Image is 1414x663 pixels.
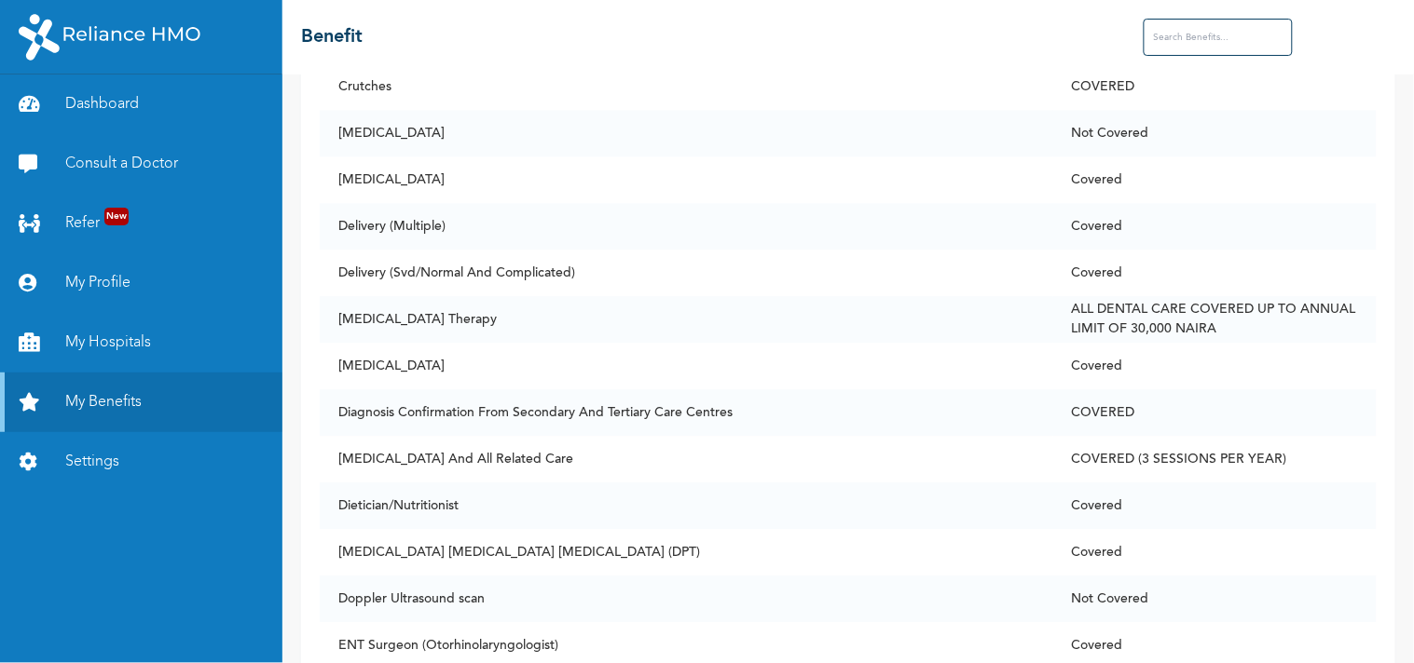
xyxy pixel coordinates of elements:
[1053,529,1377,575] td: Covered
[320,110,1052,156] td: [MEDICAL_DATA]
[320,343,1052,389] td: [MEDICAL_DATA]
[1053,436,1377,482] td: COVERED (3 SESSIONS PER YEAR)
[1053,575,1377,622] td: Not Covered
[1053,63,1377,110] td: COVERED
[320,296,1052,343] td: [MEDICAL_DATA] Therapy
[320,482,1052,529] td: Dietician/Nutritionist
[1053,389,1377,436] td: COVERED
[320,203,1052,250] td: Delivery (Multiple)
[1053,343,1377,389] td: Covered
[1053,203,1377,250] td: Covered
[104,208,129,225] span: New
[320,156,1052,203] td: [MEDICAL_DATA]
[320,250,1052,296] td: Delivery (Svd/Normal And Complicated)
[320,389,1052,436] td: Diagnosis Confirmation From Secondary And Tertiary Care Centres
[320,575,1052,622] td: Doppler Ultrasound scan
[1053,110,1377,156] td: Not Covered
[1053,482,1377,529] td: Covered
[320,63,1052,110] td: Crutches
[1053,250,1377,296] td: Covered
[1144,19,1293,56] input: Search Benefits...
[19,14,200,61] img: RelianceHMO's Logo
[1053,296,1377,343] td: ALL DENTAL CARE COVERED UP TO ANNUAL LIMIT OF 30,000 NAIRA
[320,529,1052,575] td: [MEDICAL_DATA] [MEDICAL_DATA] [MEDICAL_DATA] (DPT)
[1053,156,1377,203] td: Covered
[320,436,1052,482] td: [MEDICAL_DATA] And All Related Care
[301,23,363,51] h2: Benefit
